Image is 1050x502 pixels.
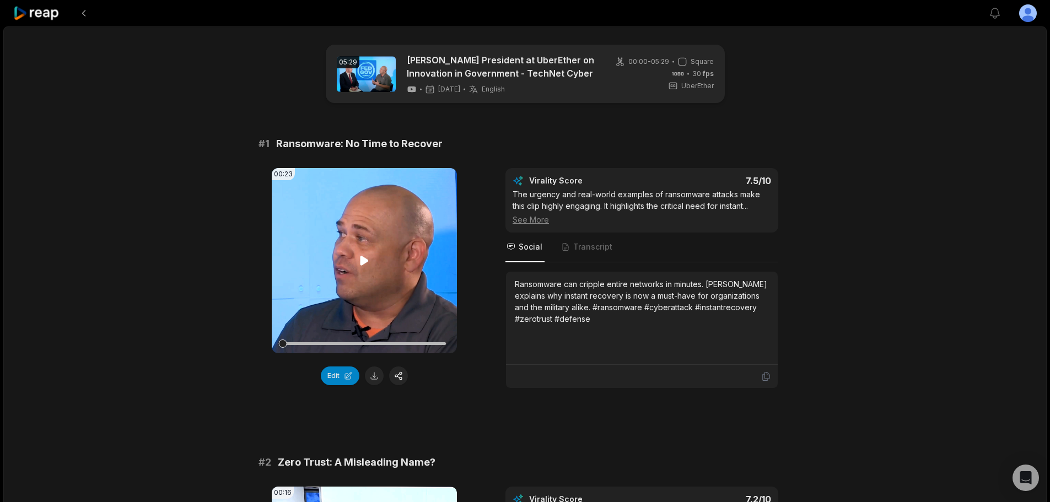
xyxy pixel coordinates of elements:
[482,85,505,94] span: English
[407,53,597,80] a: [PERSON_NAME] President at UberEther on Innovation in Government - TechNet Cyber
[681,81,714,91] span: UberEther
[519,241,542,252] span: Social
[691,57,714,67] span: Square
[259,455,271,470] span: # 2
[653,175,772,186] div: 7.5 /10
[515,278,769,325] div: Ransomware can cripple entire networks in minutes. [PERSON_NAME] explains why instant recovery is...
[692,69,714,79] span: 30
[259,136,270,152] span: # 1
[628,57,669,67] span: 00:00 - 05:29
[529,175,648,186] div: Virality Score
[573,241,612,252] span: Transcript
[513,188,771,225] div: The urgency and real-world examples of ransomware attacks make this clip highly engaging. It high...
[703,69,714,78] span: fps
[438,85,460,94] span: [DATE]
[272,168,457,353] video: Your browser does not support mp4 format.
[321,366,359,385] button: Edit
[505,233,778,262] nav: Tabs
[276,136,443,152] span: Ransomware: No Time to Recover
[278,455,435,470] span: Zero Trust: A Misleading Name?
[1013,465,1039,491] div: Open Intercom Messenger
[513,214,771,225] div: See More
